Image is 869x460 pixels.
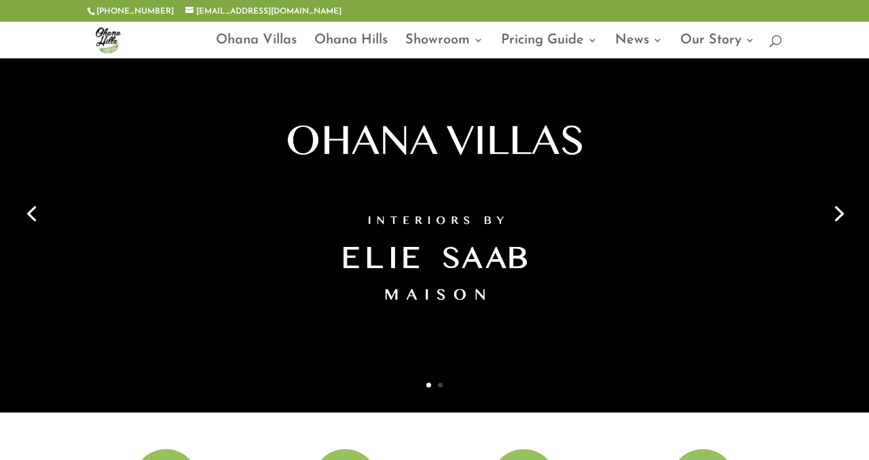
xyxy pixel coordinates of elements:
[405,35,483,58] a: Showroom
[501,35,597,58] a: Pricing Guide
[90,22,126,58] img: ohana-hills
[314,35,388,58] a: Ohana Hills
[615,35,663,58] a: News
[438,383,443,387] a: 2
[96,7,174,16] a: [PHONE_NUMBER]
[680,35,755,58] a: Our Story
[185,7,341,16] a: [EMAIL_ADDRESS][DOMAIN_NAME]
[426,383,431,387] a: 1
[216,35,297,58] a: Ohana Villas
